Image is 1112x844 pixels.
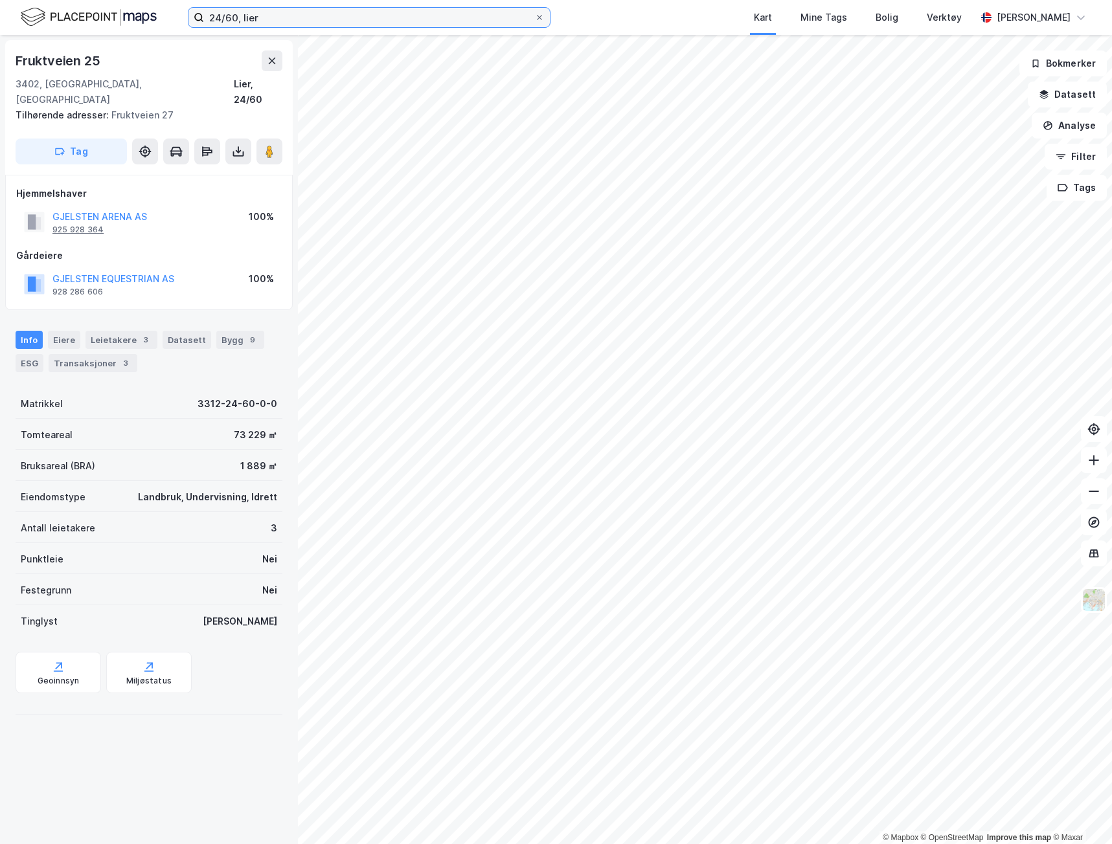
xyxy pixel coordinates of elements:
[246,333,259,346] div: 9
[203,614,277,629] div: [PERSON_NAME]
[21,489,85,505] div: Eiendomstype
[21,583,71,598] div: Festegrunn
[138,489,277,505] div: Landbruk, Undervisning, Idrett
[198,396,277,412] div: 3312-24-60-0-0
[234,427,277,443] div: 73 229 ㎡
[271,520,277,536] div: 3
[139,333,152,346] div: 3
[38,676,80,686] div: Geoinnsyn
[163,331,211,349] div: Datasett
[119,357,132,370] div: 3
[85,331,157,349] div: Leietakere
[16,331,43,349] div: Info
[16,354,43,372] div: ESG
[16,76,234,107] div: 3402, [GEOGRAPHIC_DATA], [GEOGRAPHIC_DATA]
[21,458,95,474] div: Bruksareal (BRA)
[52,287,103,297] div: 928 286 606
[883,833,918,842] a: Mapbox
[16,109,111,120] span: Tilhørende adresser:
[1019,50,1107,76] button: Bokmerker
[876,10,898,25] div: Bolig
[987,833,1051,842] a: Improve this map
[927,10,962,25] div: Verktøy
[126,676,172,686] div: Miljøstatus
[754,10,772,25] div: Kart
[262,583,277,598] div: Nei
[21,6,157,28] img: logo.f888ab2527a4732fd821a326f86c7f29.svg
[1045,144,1107,170] button: Filter
[249,271,274,287] div: 100%
[52,225,104,235] div: 925 928 364
[216,331,264,349] div: Bygg
[997,10,1071,25] div: [PERSON_NAME]
[21,396,63,412] div: Matrikkel
[249,209,274,225] div: 100%
[1082,588,1106,612] img: Z
[16,186,282,201] div: Hjemmelshaver
[21,520,95,536] div: Antall leietakere
[21,614,58,629] div: Tinglyst
[21,551,63,567] div: Punktleie
[16,139,127,164] button: Tag
[800,10,847,25] div: Mine Tags
[1032,113,1107,139] button: Analyse
[48,331,80,349] div: Eiere
[262,551,277,567] div: Nei
[234,76,282,107] div: Lier, 24/60
[21,427,73,443] div: Tomteareal
[204,8,534,27] input: Søk på adresse, matrikkel, gårdeiere, leietakere eller personer
[16,107,272,123] div: Fruktveien 27
[240,458,277,474] div: 1 889 ㎡
[16,248,282,263] div: Gårdeiere
[1028,82,1107,107] button: Datasett
[1047,782,1112,844] div: Kontrollprogram for chat
[921,833,984,842] a: OpenStreetMap
[1047,782,1112,844] iframe: Chat Widget
[49,354,137,372] div: Transaksjoner
[1047,175,1107,201] button: Tags
[16,50,102,71] div: Fruktveien 25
